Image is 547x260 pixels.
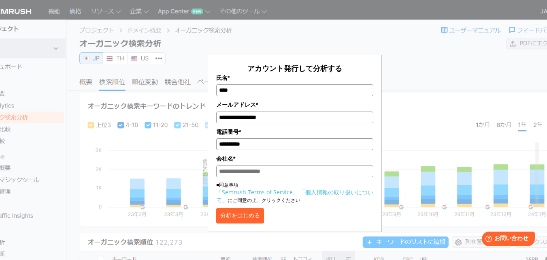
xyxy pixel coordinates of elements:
[475,228,538,251] iframe: Help widget launcher
[216,181,373,204] p: ■同意事項 にご同意の上、クリックください
[216,208,264,223] button: 分析をはじめる
[216,188,373,204] a: 「個人情報の取り扱いについて」
[216,100,373,109] label: メールアドレス*
[216,188,298,196] a: 「Semrush Terms of Service」
[216,127,373,136] label: 電話番号*
[247,63,342,73] span: アカウント発行して分析する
